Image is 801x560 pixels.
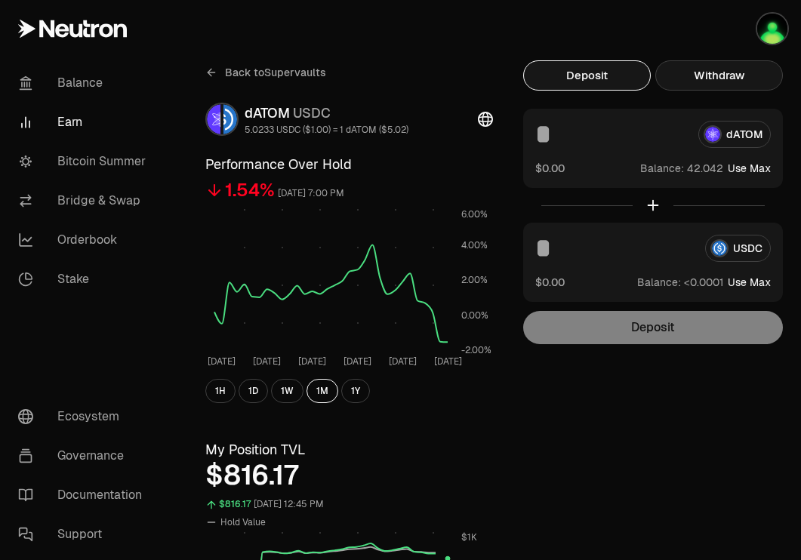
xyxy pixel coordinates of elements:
[728,275,771,290] button: Use Max
[637,275,681,290] span: Balance:
[205,439,493,460] h3: My Position TVL
[6,260,163,299] a: Stake
[757,14,787,44] img: Atom Staking
[6,397,163,436] a: Ecosystem
[6,436,163,475] a: Governance
[461,309,488,322] tspan: 0.00%
[271,379,303,403] button: 1W
[253,355,281,368] tspan: [DATE]
[225,65,326,80] span: Back to Supervaults
[6,181,163,220] a: Bridge & Swap
[535,274,565,290] button: $0.00
[207,104,220,134] img: dATOM Logo
[6,475,163,515] a: Documentation
[225,178,275,202] div: 1.54%
[341,379,370,403] button: 1Y
[245,103,408,124] div: dATOM
[640,161,684,176] span: Balance:
[205,154,493,175] h3: Performance Over Hold
[307,379,338,403] button: 1M
[245,124,408,136] div: 5.0233 USDC ($1.00) = 1 dATOM ($5.02)
[205,460,493,491] div: $816.17
[461,274,488,286] tspan: 2.00%
[208,355,236,368] tspan: [DATE]
[278,185,344,202] div: [DATE] 7:00 PM
[6,103,163,142] a: Earn
[461,531,477,543] tspan: $1K
[293,104,331,122] span: USDC
[728,161,771,176] button: Use Max
[223,104,237,134] img: USDC Logo
[220,516,266,528] span: Hold Value
[655,60,783,91] button: Withdraw
[389,355,417,368] tspan: [DATE]
[461,208,488,220] tspan: 6.00%
[461,344,491,356] tspan: -2.00%
[219,496,251,513] div: $816.17
[205,379,236,403] button: 1H
[6,63,163,103] a: Balance
[344,355,371,368] tspan: [DATE]
[239,379,268,403] button: 1D
[6,142,163,181] a: Bitcoin Summer
[205,60,326,85] a: Back toSupervaults
[298,355,326,368] tspan: [DATE]
[434,355,462,368] tspan: [DATE]
[535,160,565,176] button: $0.00
[6,220,163,260] a: Orderbook
[523,60,651,91] button: Deposit
[254,496,324,513] div: [DATE] 12:45 PM
[461,239,488,251] tspan: 4.00%
[6,515,163,554] a: Support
